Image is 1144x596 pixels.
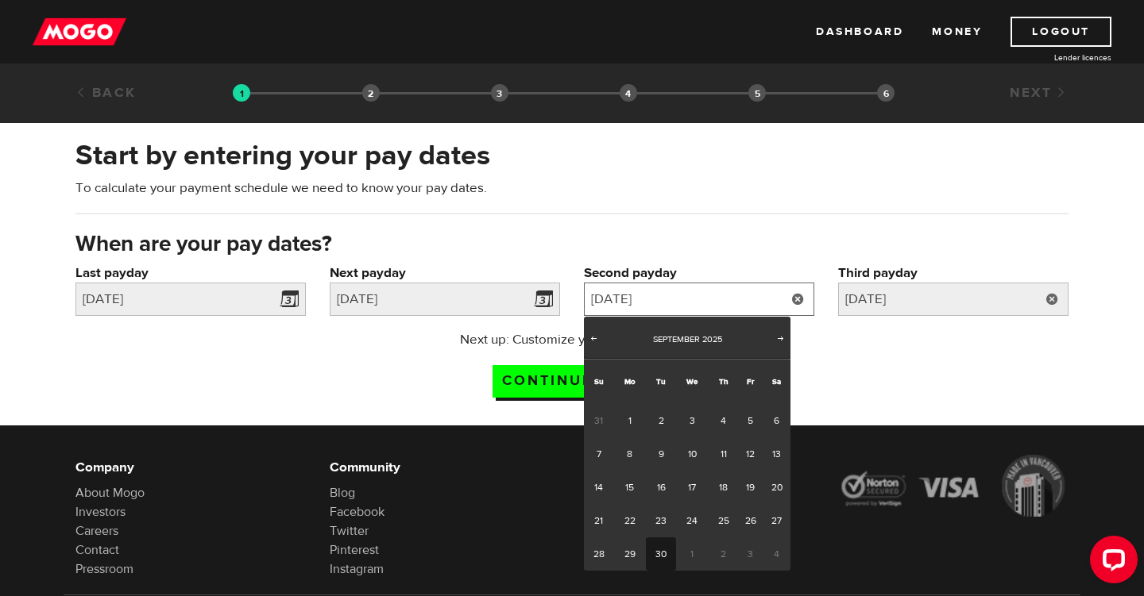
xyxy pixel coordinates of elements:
[709,504,738,537] a: 25
[613,437,646,471] a: 8
[763,537,790,571] span: 4
[75,179,1069,198] p: To calculate your payment schedule we need to know your pay dates.
[653,333,700,345] span: September
[656,376,666,386] span: Tuesday
[646,404,675,437] a: 2
[702,333,722,345] span: 2025
[594,376,604,386] span: Sunday
[586,332,601,348] a: Prev
[587,332,600,344] span: Prev
[330,523,369,539] a: Twitter
[1010,84,1069,102] a: Next
[709,404,738,437] a: 4
[646,471,675,504] a: 16
[330,458,560,477] h6: Community
[738,437,763,471] a: 12
[738,504,763,537] a: 26
[330,561,384,577] a: Instagram
[330,485,355,501] a: Blog
[75,523,118,539] a: Careers
[709,537,738,571] span: 2
[763,504,790,537] a: 27
[233,84,250,102] img: transparent-188c492fd9eaac0f573672f40bb141c2.gif
[75,232,1069,257] h3: When are your pay dates?
[719,376,729,386] span: Thursday
[33,17,126,47] img: mogo_logo-11ee424be714fa7cbb0f0f49df9e16ec.png
[493,365,651,398] input: Continue now
[584,404,613,437] span: 31
[763,471,790,504] a: 20
[1011,17,1111,47] a: Logout
[676,471,709,504] a: 17
[330,542,379,558] a: Pinterest
[613,404,646,437] a: 1
[584,263,814,283] label: Second payday
[738,471,763,504] a: 19
[330,263,560,283] label: Next payday
[330,504,385,520] a: Facebook
[75,458,306,477] h6: Company
[992,52,1111,63] a: Lender licences
[676,537,709,571] span: 1
[816,17,903,47] a: Dashboard
[646,537,675,571] a: 30
[773,332,789,348] a: Next
[75,139,1069,172] h2: Start by entering your pay dates
[738,404,763,437] a: 5
[838,263,1069,283] label: Third payday
[775,332,787,344] span: Next
[747,376,754,386] span: Friday
[584,537,613,571] a: 28
[613,471,646,504] a: 15
[676,404,709,437] a: 3
[624,376,636,386] span: Monday
[932,17,982,47] a: Money
[1077,529,1144,596] iframe: LiveChat chat widget
[772,376,781,386] span: Saturday
[676,504,709,537] a: 24
[584,504,613,537] a: 21
[738,537,763,571] span: 3
[415,330,730,349] p: Next up: Customize your loan options.
[584,471,613,504] a: 14
[763,404,790,437] a: 6
[709,471,738,504] a: 18
[646,437,675,471] a: 9
[613,504,646,537] a: 22
[838,455,1069,517] img: legal-icons-92a2ffecb4d32d839781d1b4e4802d7b.png
[75,485,145,501] a: About Mogo
[75,263,306,283] label: Last payday
[709,437,738,471] a: 11
[676,437,709,471] a: 10
[686,376,698,386] span: Wednesday
[613,537,646,571] a: 29
[75,504,126,520] a: Investors
[584,437,613,471] a: 7
[763,437,790,471] a: 13
[75,84,137,102] a: Back
[75,542,119,558] a: Contact
[75,561,133,577] a: Pressroom
[646,504,675,537] a: 23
